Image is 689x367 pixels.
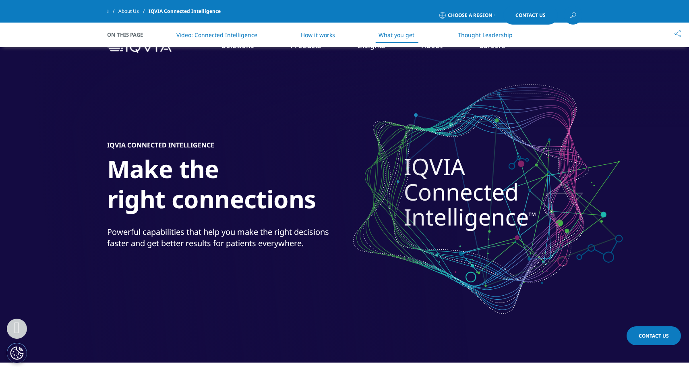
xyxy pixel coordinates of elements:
[7,343,27,363] button: Ρυθμίσεις για τα cookies
[107,226,343,254] p: Powerful capabilities that help you make the right decisions faster and get better results for pa...
[107,41,172,53] img: IQVIA Healthcare Information Technology and Pharma Clinical Research Company
[175,28,582,66] nav: Primary
[222,40,254,50] a: Solutions
[107,141,214,149] h5: IQVIA Connected Intelligence
[358,40,385,50] a: Insights
[515,13,546,18] span: Contact Us
[479,40,505,50] a: Careers
[290,40,321,50] a: Products
[639,332,669,339] span: Contact Us
[503,6,558,25] a: Contact Us
[448,12,492,19] span: Choose a Region
[107,154,409,219] h1: Make the right connections
[627,326,681,345] a: Contact Us
[422,40,443,50] a: About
